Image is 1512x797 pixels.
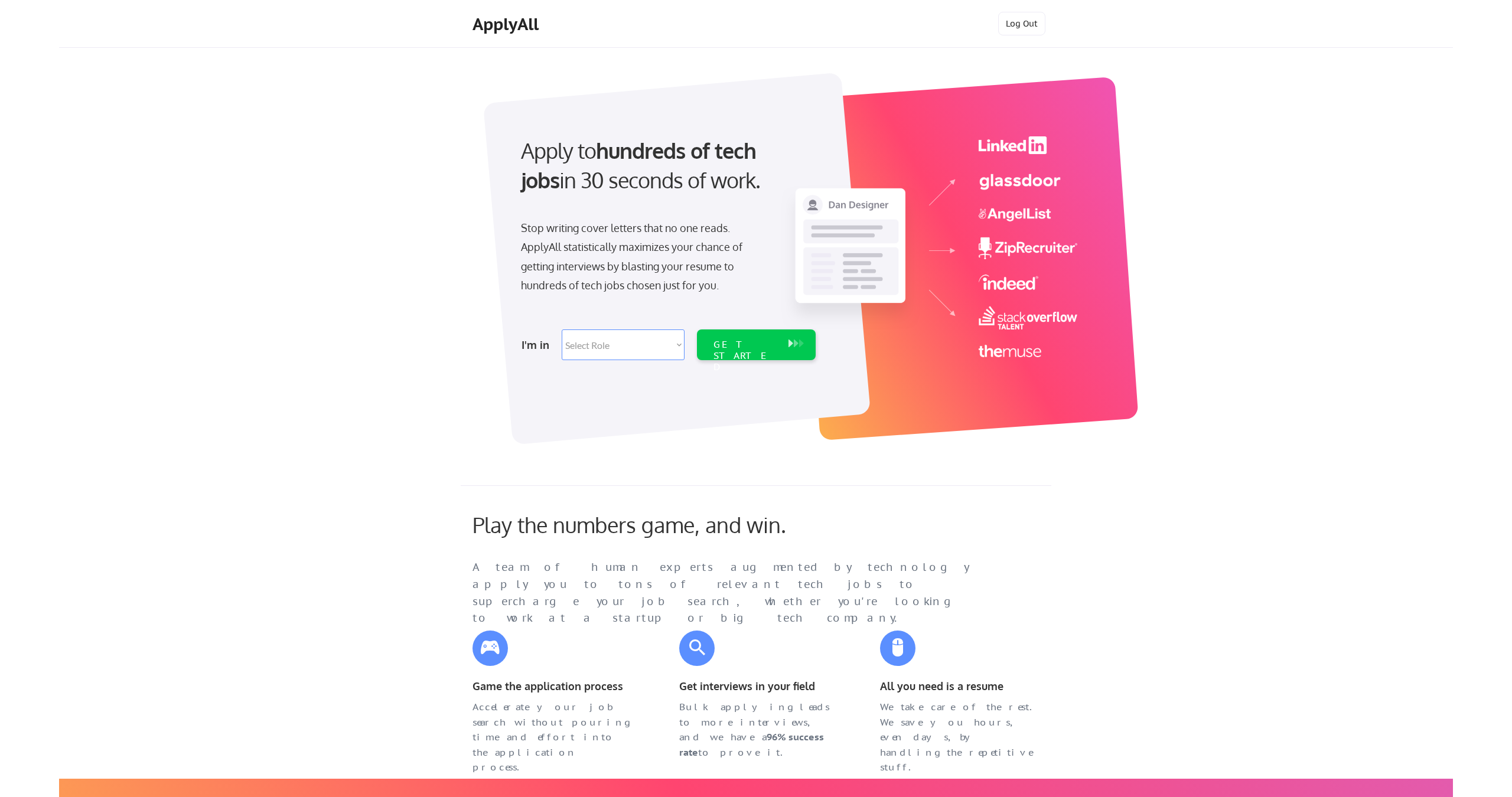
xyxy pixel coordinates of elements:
div: GET STARTED [713,339,777,373]
div: A team of human experts augmented by technology apply you to tons of relevant tech jobs to superc... [472,559,992,627]
div: Get interviews in your field [679,678,839,695]
div: We take care of the rest. We save you hours, even days, by handling the repetitive stuff. [880,700,1039,775]
div: I'm in [522,335,555,354]
div: All you need is a resume [880,678,1039,695]
strong: 96% success rate [679,731,826,758]
div: ApplyAll [472,14,542,34]
div: Game the application process [472,678,632,695]
div: Stop writing cover letters that no one reads. ApplyAll statistically maximizes your chance of get... [521,218,764,295]
div: Bulk applying leads to more interviews, and we have a to prove it. [679,700,839,760]
button: Log Out [998,12,1045,35]
strong: hundreds of tech jobs [521,137,761,193]
div: Apply to in 30 seconds of work. [521,136,811,195]
div: Accelerate your job search without pouring time and effort into the application process. [472,700,632,775]
div: Play the numbers game, and win. [472,512,839,537]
